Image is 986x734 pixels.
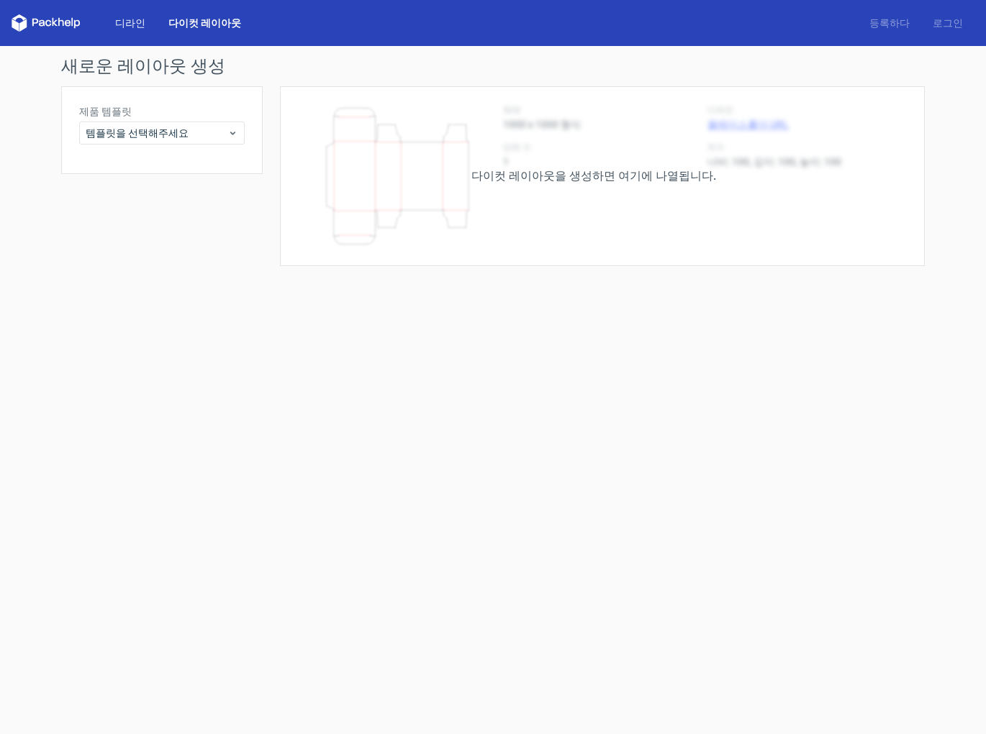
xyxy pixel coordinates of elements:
font: 등록하다 [869,17,910,29]
a: 로그인 [921,16,974,30]
font: 다이컷 레이아웃 [168,17,241,29]
a: 등록하다 [858,16,921,30]
font: 제품 템플릿 [79,106,132,117]
font: 디라인 [115,17,145,29]
a: 다이컷 레이아웃 [157,16,253,30]
font: 로그인 [933,17,963,29]
font: 다이컷 레이아웃을 생성하면 여기에 나열됩니다. [471,169,716,183]
font: 새로운 레이아웃 생성 [61,56,225,76]
font: 템플릿을 선택해주세요 [86,127,189,139]
a: 디라인 [104,16,157,30]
